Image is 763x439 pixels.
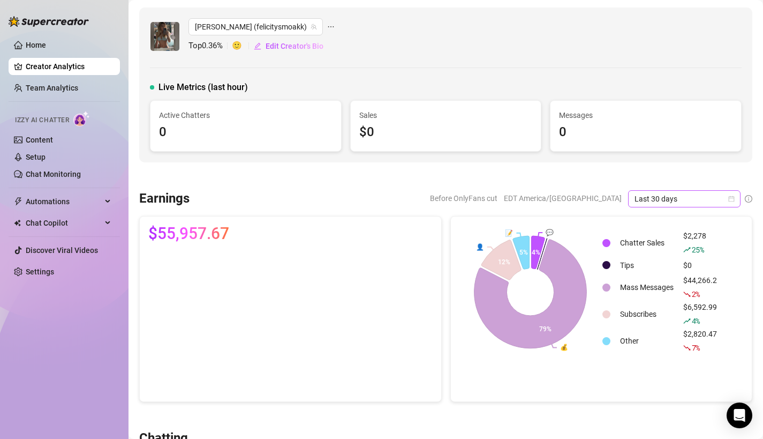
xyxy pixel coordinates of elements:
span: info-circle [745,195,752,203]
a: Chat Monitoring [26,170,81,178]
span: 7 % [692,343,700,353]
td: Tips [616,257,678,273]
span: EDT America/[GEOGRAPHIC_DATA] [504,190,622,206]
div: $2,820.47 [683,328,717,354]
span: Sales [359,109,533,121]
span: 25 % [692,244,704,255]
div: $0 [359,122,533,143]
a: Discover Viral Videos [26,246,98,255]
button: Edit Creator's Bio [253,38,324,55]
span: 🙂 [232,40,253,53]
a: Team Analytics [26,84,78,92]
a: Setup [26,153,46,161]
div: 0 [159,122,333,143]
span: thunderbolt [14,197,22,206]
span: Felicity (felicitysmoakk) [195,19,316,35]
span: fall [683,291,691,298]
a: Content [26,136,53,144]
div: Open Intercom Messenger [727,403,752,428]
img: AI Chatter [73,111,90,127]
span: edit [254,42,261,50]
span: ellipsis [327,18,335,35]
div: $0 [683,259,717,271]
span: Izzy AI Chatter [15,115,69,125]
span: rise [683,317,691,325]
span: Edit Creator's Bio [266,42,323,50]
span: fall [683,344,691,352]
span: Automations [26,193,102,210]
div: $2,278 [683,230,717,256]
span: 2 % [692,289,700,299]
h3: Earnings [139,190,190,207]
td: Subscribes [616,301,678,327]
text: 💬 [546,228,554,236]
span: rise [683,246,691,254]
img: Chat Copilot [14,219,21,227]
span: Messages [559,109,732,121]
td: Chatter Sales [616,230,678,256]
a: Creator Analytics [26,58,111,75]
span: Top 0.36 % [188,40,232,53]
span: Active Chatters [159,109,333,121]
td: Other [616,328,678,354]
span: Last 30 days [634,191,734,207]
td: Mass Messages [616,274,678,300]
text: 💰 [560,343,568,351]
span: Live Metrics (last hour) [158,81,248,94]
a: Settings [26,267,54,276]
span: Before OnlyFans cut [430,190,497,206]
text: 👤 [475,243,484,251]
img: logo-BBDzfeDw.svg [9,16,89,27]
a: Home [26,41,46,49]
span: Chat Copilot [26,214,102,232]
span: 4 % [692,316,700,326]
img: Felicity [150,22,179,51]
span: team [311,24,317,30]
span: calendar [728,196,735,202]
text: 📝 [505,228,513,236]
div: $44,266.2 [683,274,717,300]
div: 0 [559,122,732,143]
div: $6,592.99 [683,301,717,327]
span: $55,957.67 [148,225,229,242]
